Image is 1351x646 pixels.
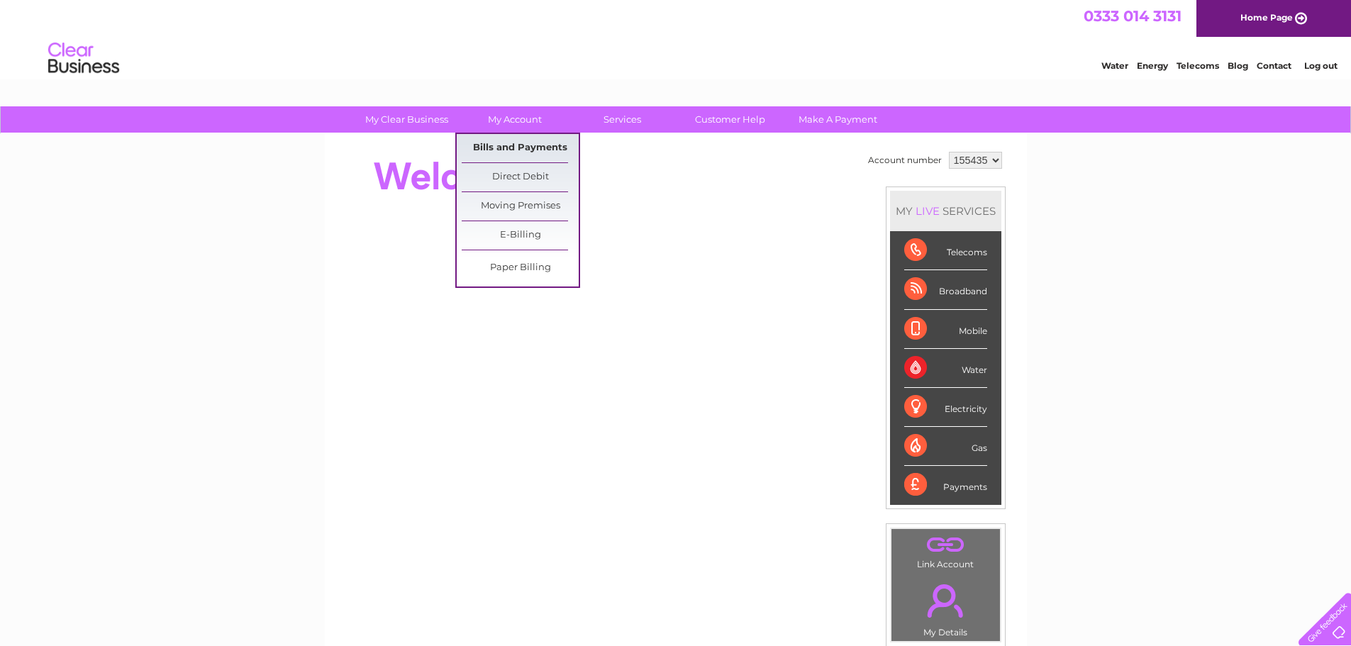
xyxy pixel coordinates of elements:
[348,106,465,133] a: My Clear Business
[1177,60,1219,71] a: Telecoms
[913,204,943,218] div: LIVE
[1228,60,1248,71] a: Blog
[1257,60,1291,71] a: Contact
[895,533,996,557] a: .
[895,576,996,625] a: .
[904,349,987,388] div: Water
[1084,7,1182,25] a: 0333 014 3131
[1304,60,1338,71] a: Log out
[864,148,945,172] td: Account number
[904,231,987,270] div: Telecoms
[456,106,573,133] a: My Account
[904,270,987,309] div: Broadband
[48,37,120,80] img: logo.png
[891,528,1001,573] td: Link Account
[341,8,1011,69] div: Clear Business is a trading name of Verastar Limited (registered in [GEOGRAPHIC_DATA] No. 3667643...
[1101,60,1128,71] a: Water
[891,572,1001,642] td: My Details
[462,221,579,250] a: E-Billing
[462,192,579,221] a: Moving Premises
[672,106,789,133] a: Customer Help
[564,106,681,133] a: Services
[904,466,987,504] div: Payments
[462,163,579,191] a: Direct Debit
[904,310,987,349] div: Mobile
[890,191,1001,231] div: MY SERVICES
[462,134,579,162] a: Bills and Payments
[1137,60,1168,71] a: Energy
[904,427,987,466] div: Gas
[904,388,987,427] div: Electricity
[779,106,896,133] a: Make A Payment
[462,254,579,282] a: Paper Billing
